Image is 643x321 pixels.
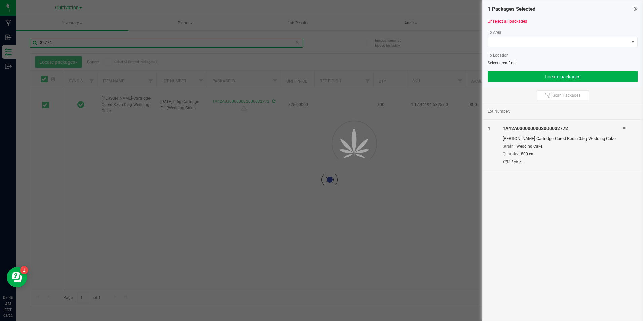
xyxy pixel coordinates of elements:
span: Strain: [503,144,515,149]
span: Quantity: [503,152,519,156]
span: Scan Packages [553,93,580,98]
span: Wedding Cake [516,144,542,149]
iframe: Resource center unread badge [20,266,28,274]
iframe: Resource center [7,267,27,287]
div: [PERSON_NAME]-Cartridge-Cured Resin 0.5g-Wedding Cake [503,135,623,142]
span: 1 [488,126,490,131]
span: To Location [488,53,509,58]
span: 800 ea [521,152,533,156]
span: Select area first [488,61,516,65]
a: Unselect all packages [488,19,527,24]
div: 1A42A0300000002000032772 [503,125,623,132]
button: Scan Packages [537,90,589,100]
div: C02 Lab / - [503,159,623,165]
span: Lot Number: [488,108,510,114]
span: To Area [488,30,501,35]
button: Locate packages [488,71,638,82]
